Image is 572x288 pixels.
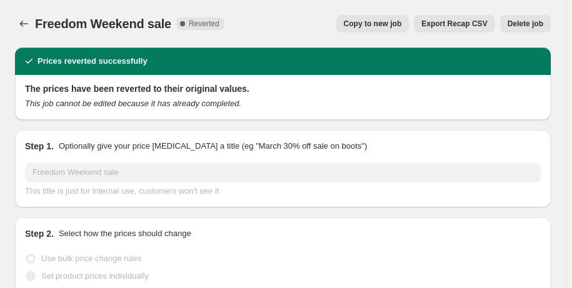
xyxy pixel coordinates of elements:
p: Select how the prices should change [59,227,191,240]
button: Copy to new job [336,15,409,32]
p: Optionally give your price [MEDICAL_DATA] a title (eg "March 30% off sale on boots") [59,140,367,152]
span: Copy to new job [344,19,402,29]
span: Reverted [189,19,219,29]
h2: Step 2. [25,227,54,240]
button: Delete job [500,15,551,32]
h2: Prices reverted successfully [38,55,148,67]
i: This job cannot be edited because it has already completed. [25,99,241,108]
span: Use bulk price change rules [41,254,141,263]
span: Delete job [508,19,543,29]
h2: The prices have been reverted to their original values. [25,82,541,95]
input: 30% off holiday sale [25,162,541,182]
button: Export Recap CSV [414,15,494,32]
span: Set product prices individually [41,271,149,281]
span: This title is just for internal use, customers won't see it [25,186,219,196]
h2: Step 1. [25,140,54,152]
span: Freedom Weekend sale [35,17,171,31]
span: Export Recap CSV [421,19,487,29]
button: Price change jobs [15,15,33,32]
